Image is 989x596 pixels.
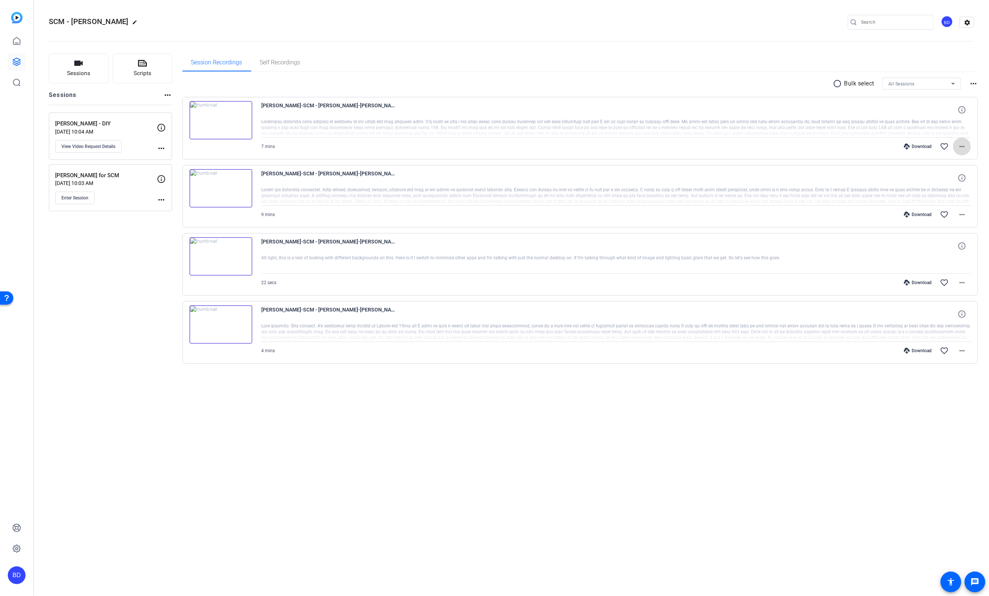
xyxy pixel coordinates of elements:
[189,169,252,208] img: thumb-nail
[55,180,157,186] p: [DATE] 10:03 AM
[49,17,128,26] span: SCM - [PERSON_NAME]
[11,12,23,23] img: blue-gradient.svg
[940,142,949,151] mat-icon: favorite_border
[163,91,172,100] mat-icon: more_horiz
[191,60,242,65] span: Session Recordings
[900,280,935,286] div: Download
[900,212,935,218] div: Download
[61,144,115,149] span: View Video Request Details
[134,69,151,78] span: Scripts
[189,101,252,139] img: thumb-nail
[260,60,300,65] span: Self Recordings
[262,169,398,187] span: [PERSON_NAME]-SCM - [PERSON_NAME]-[PERSON_NAME] - DIY-1755626283357-webcam
[132,20,141,28] mat-icon: edit
[189,237,252,276] img: thumb-nail
[113,54,172,83] button: Scripts
[946,578,955,586] mat-icon: accessibility
[941,16,953,28] div: BD
[888,81,915,87] span: All Sessions
[67,69,90,78] span: Sessions
[958,142,966,151] mat-icon: more_horiz
[262,101,398,119] span: [PERSON_NAME]-SCM - [PERSON_NAME]-[PERSON_NAME] - DIY-1755629621071-webcam
[55,119,157,128] p: [PERSON_NAME] - DIY
[958,346,966,355] mat-icon: more_horiz
[262,305,398,323] span: [PERSON_NAME]-SCM - [PERSON_NAME]-[PERSON_NAME] - DIY-1755310089913-webcam
[900,144,935,149] div: Download
[844,79,875,88] p: Bulk select
[861,18,928,27] input: Search
[941,16,954,28] ngx-avatar: Baron Dorff
[262,348,275,353] span: 4 mins
[55,140,122,153] button: View Video Request Details
[157,144,166,153] mat-icon: more_horiz
[61,195,88,201] span: Enter Session
[262,212,275,217] span: 9 mins
[55,171,157,180] p: [PERSON_NAME] for SCM
[971,578,979,586] mat-icon: message
[157,195,166,204] mat-icon: more_horiz
[262,280,277,285] span: 22 secs
[55,192,95,204] button: Enter Session
[49,54,108,83] button: Sessions
[189,305,252,344] img: thumb-nail
[958,210,966,219] mat-icon: more_horiz
[958,278,966,287] mat-icon: more_horiz
[49,91,77,105] h2: Sessions
[262,237,398,255] span: [PERSON_NAME]-SCM - [PERSON_NAME]-[PERSON_NAME] - DIY-1755625639299-webcam
[833,79,844,88] mat-icon: radio_button_unchecked
[960,17,975,28] mat-icon: settings
[55,129,157,135] p: [DATE] 10:04 AM
[8,566,26,584] div: BD
[940,278,949,287] mat-icon: favorite_border
[900,348,935,354] div: Download
[940,346,949,355] mat-icon: favorite_border
[262,144,275,149] span: 7 mins
[969,79,978,88] mat-icon: more_horiz
[940,210,949,219] mat-icon: favorite_border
